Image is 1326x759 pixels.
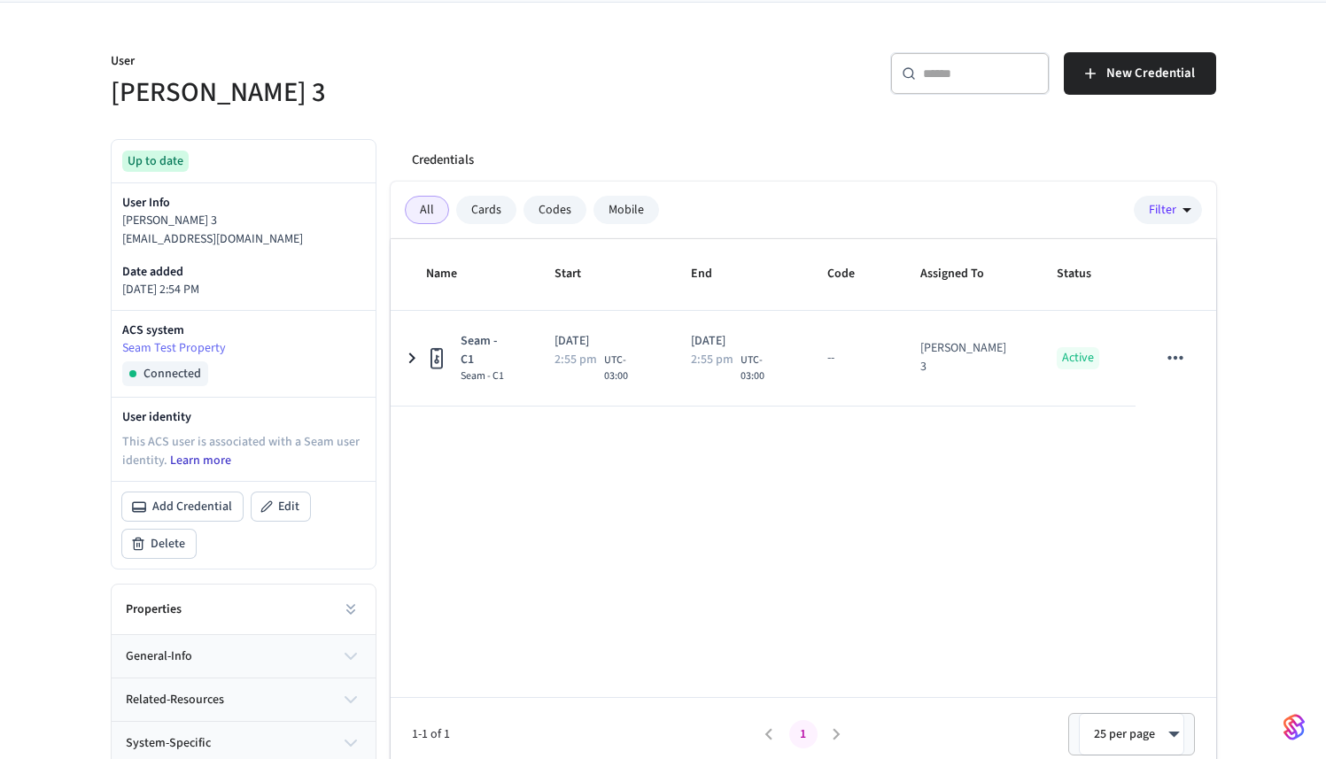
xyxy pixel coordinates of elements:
span: UTC-03:00 [604,352,648,384]
span: Edit [278,498,299,515]
button: Filter [1134,196,1202,224]
p: [DATE] [554,332,648,351]
span: Start [554,260,604,288]
span: End [691,260,735,288]
button: Delete [122,530,196,558]
span: system-specific [126,734,211,753]
p: ACS system [122,321,365,339]
span: Status [1057,260,1114,288]
div: 25 per page [1079,713,1184,755]
button: Add Credential [122,492,243,521]
div: All [405,196,449,224]
div: Codes [523,196,586,224]
p: Active [1057,347,1099,369]
div: Up to date [122,151,189,172]
span: UTC-03:00 [741,352,785,384]
h5: [PERSON_NAME] 3 [111,74,653,111]
p: [EMAIL_ADDRESS][DOMAIN_NAME] [122,230,365,249]
p: User [111,52,653,74]
a: Seam Test Property [122,339,365,358]
p: This ACS user is associated with a Seam user identity. [122,433,365,470]
div: Cards [456,196,516,224]
p: [DATE] [691,332,785,351]
span: New Credential [1106,62,1195,85]
span: general-info [126,647,192,666]
span: Add Credential [152,498,232,515]
span: Seam - C1 [461,332,513,369]
nav: pagination navigation [753,720,854,748]
span: 1-1 of 1 [412,725,753,744]
p: Date added [122,263,365,281]
a: Learn more [170,452,231,469]
span: Connected [143,365,201,383]
span: 2:55 pm [691,353,733,366]
img: SeamLogoGradient.69752ec5.svg [1283,713,1305,741]
button: related-resources [112,678,376,721]
div: -- [827,349,834,368]
p: [DATE] 2:54 PM [122,281,365,299]
span: Code [827,260,878,288]
div: Mobile [593,196,659,224]
button: New Credential [1064,52,1216,95]
button: page 1 [789,720,818,748]
div: [PERSON_NAME] 3 [920,339,1014,376]
span: 2:55 pm [554,353,597,366]
p: [PERSON_NAME] 3 [122,212,365,230]
table: sticky table [391,239,1216,406]
span: related-resources [126,691,224,709]
span: Name [426,260,480,288]
span: Seam - C1 [461,369,513,383]
span: Assigned To [920,260,1007,288]
button: general-info [112,635,376,678]
h2: Properties [126,600,182,618]
button: Credentials [398,139,488,182]
span: Delete [151,535,185,553]
p: User identity [122,408,365,426]
p: User Info [122,194,365,212]
button: Edit [252,492,310,521]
